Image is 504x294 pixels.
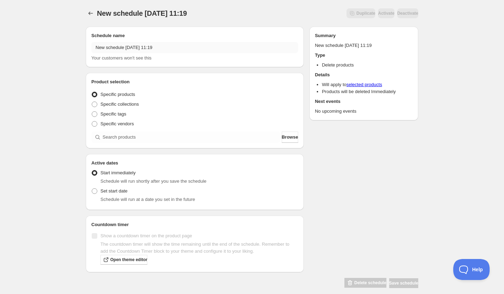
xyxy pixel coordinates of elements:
[100,92,135,97] span: Specific products
[100,111,126,117] span: Specific tags
[100,233,192,238] span: Show a countdown timer on the product page
[91,32,298,39] h2: Schedule name
[315,42,413,49] p: New schedule [DATE] 11:19
[100,197,195,202] span: Schedule will run at a date you set in the future
[346,82,382,87] a: selected products
[100,188,127,194] span: Set start date
[91,221,298,228] h2: Countdown timer
[91,55,152,61] span: Your customers won't see this
[100,178,206,184] span: Schedule will run shortly after you save the schedule
[322,88,413,95] li: Products will be deleted Immediately
[110,257,147,262] span: Open theme editor
[91,78,298,85] h2: Product selection
[86,8,96,18] button: Schedules
[100,121,134,126] span: Specific vendors
[97,9,187,17] span: New schedule [DATE] 11:19
[103,132,280,143] input: Search products
[100,241,298,255] p: The countdown timer will show the time remaining until the end of the schedule. Remember to add t...
[91,160,298,167] h2: Active dates
[100,170,135,175] span: Start immediately
[315,32,413,39] h2: Summary
[322,81,413,88] li: Will apply to
[315,71,413,78] h2: Details
[315,98,413,105] h2: Next events
[453,259,490,280] iframe: Toggle Customer Support
[100,255,147,265] a: Open theme editor
[315,52,413,59] h2: Type
[282,132,298,143] button: Browse
[322,62,413,69] li: Delete products
[282,134,298,141] span: Browse
[100,101,139,107] span: Specific collections
[315,108,413,115] p: No upcoming events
